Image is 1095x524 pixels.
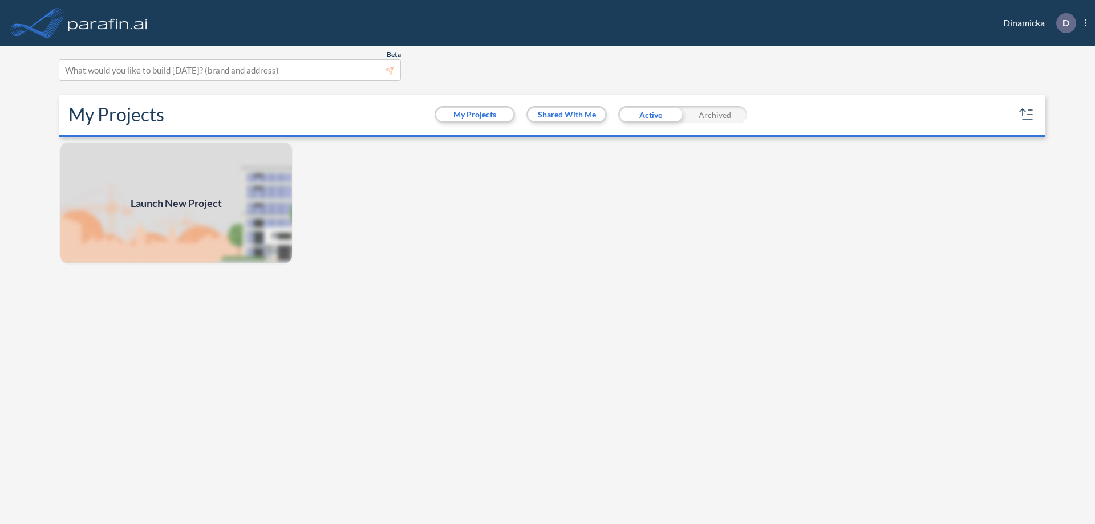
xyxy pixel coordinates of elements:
[436,108,513,121] button: My Projects
[131,196,222,211] span: Launch New Project
[1062,18,1069,28] p: D
[986,13,1086,33] div: Dinamicka
[618,106,683,123] div: Active
[66,11,150,34] img: logo
[528,108,605,121] button: Shared With Me
[68,104,164,125] h2: My Projects
[59,141,293,265] img: add
[59,141,293,265] a: Launch New Project
[387,50,401,59] span: Beta
[1017,105,1036,124] button: sort
[683,106,747,123] div: Archived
